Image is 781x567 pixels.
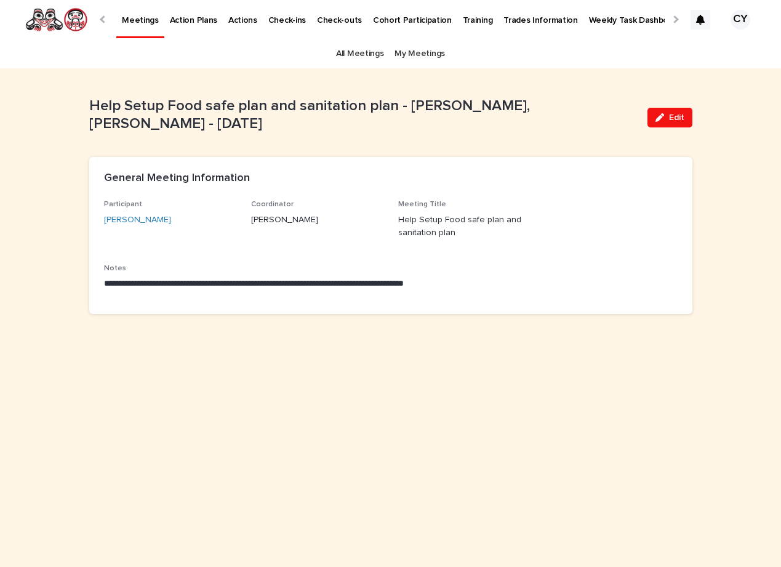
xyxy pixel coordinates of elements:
[89,97,638,133] p: Help Setup Food safe plan and sanitation plan - [PERSON_NAME], [PERSON_NAME] - [DATE]
[669,113,684,122] span: Edit
[395,39,445,68] a: My Meetings
[104,172,250,185] h2: General Meeting Information
[251,214,383,227] p: [PERSON_NAME]
[647,108,692,127] button: Edit
[25,7,88,32] img: rNyI97lYS1uoOg9yXW8k
[104,265,126,272] span: Notes
[398,214,531,239] p: Help Setup Food safe plan and sanitation plan
[398,201,446,208] span: Meeting Title
[336,39,383,68] a: All Meetings
[104,214,171,227] a: [PERSON_NAME]
[251,201,294,208] span: Coordinator
[104,201,142,208] span: Participant
[731,10,750,30] div: CY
